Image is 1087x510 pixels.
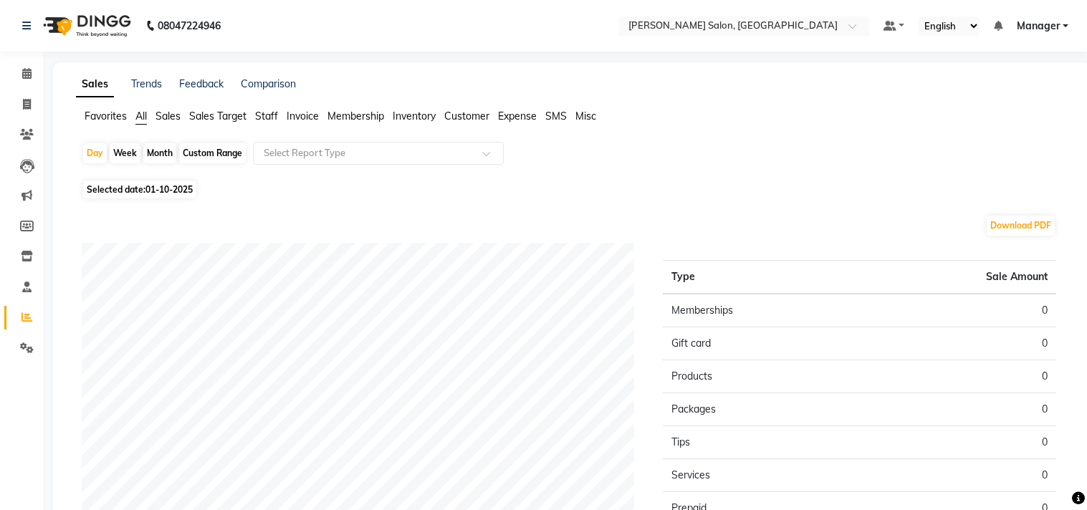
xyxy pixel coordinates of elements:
div: Week [110,143,140,163]
a: Feedback [179,77,224,90]
span: Selected date: [83,181,196,198]
span: Membership [327,110,384,122]
td: Products [663,360,860,393]
span: Expense [498,110,537,122]
a: Sales [76,72,114,97]
td: Services [663,459,860,492]
th: Sale Amount [859,261,1056,294]
span: Sales [155,110,181,122]
td: Memberships [663,294,860,327]
button: Download PDF [987,216,1055,236]
div: Day [83,143,107,163]
td: 0 [859,294,1056,327]
div: Month [143,143,176,163]
td: Tips [663,426,860,459]
td: Packages [663,393,860,426]
span: 01-10-2025 [145,184,193,195]
b: 08047224946 [158,6,221,46]
td: 0 [859,327,1056,360]
span: All [135,110,147,122]
img: logo [37,6,135,46]
div: Custom Range [179,143,246,163]
span: Customer [444,110,489,122]
a: Trends [131,77,162,90]
span: Inventory [393,110,436,122]
td: Gift card [663,327,860,360]
span: Sales Target [189,110,246,122]
a: Comparison [241,77,296,90]
span: Manager [1017,19,1060,34]
span: Misc [575,110,596,122]
th: Type [663,261,860,294]
span: SMS [545,110,567,122]
td: 0 [859,393,1056,426]
td: 0 [859,459,1056,492]
td: 0 [859,426,1056,459]
span: Invoice [287,110,319,122]
span: Favorites [85,110,127,122]
span: Staff [255,110,278,122]
td: 0 [859,360,1056,393]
